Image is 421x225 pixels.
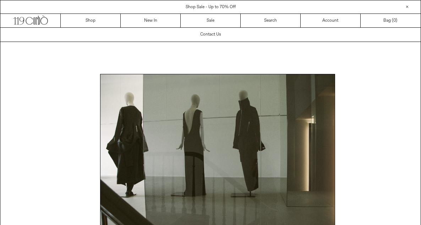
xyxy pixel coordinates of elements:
a: New In [121,14,181,27]
a: Account [301,14,361,27]
h1: Contact Us [200,28,221,41]
a: Shop Sale - Up to 70% Off [186,4,236,10]
span: ) [393,17,397,24]
a: Sale [181,14,241,27]
a: Shop [61,14,121,27]
span: 0 [393,18,396,23]
a: Bag () [361,14,421,27]
a: Search [241,14,301,27]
